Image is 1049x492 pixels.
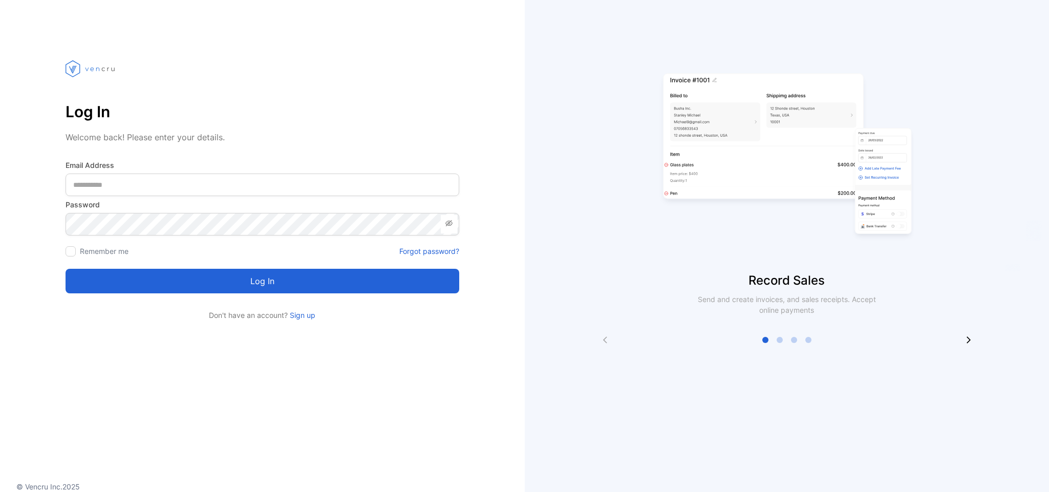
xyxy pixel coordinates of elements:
img: slider image [659,41,915,271]
button: Log in [66,269,459,293]
p: Welcome back! Please enter your details. [66,131,459,143]
a: Sign up [288,311,315,319]
label: Password [66,199,459,210]
p: Don't have an account? [66,310,459,320]
p: Send and create invoices, and sales receipts. Accept online payments [689,294,885,315]
a: Forgot password? [399,246,459,256]
label: Remember me [80,247,129,255]
img: vencru logo [66,41,117,96]
p: Log In [66,99,459,124]
label: Email Address [66,160,459,170]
